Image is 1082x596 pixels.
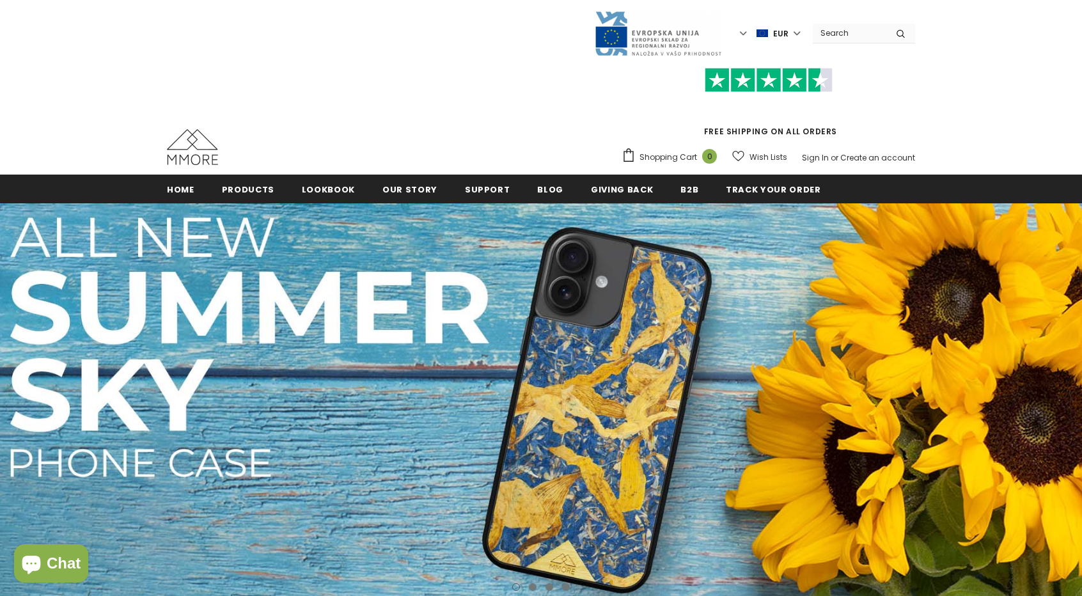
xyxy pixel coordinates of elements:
a: Track your order [726,175,820,203]
span: Our Story [382,184,437,196]
a: Our Story [382,175,437,203]
span: B2B [680,184,698,196]
button: 1 [512,583,520,591]
a: Lookbook [302,175,355,203]
img: Trust Pilot Stars [705,68,833,93]
button: 2 [529,583,537,591]
span: support [465,184,510,196]
span: Track your order [726,184,820,196]
a: Blog [537,175,563,203]
span: Blog [537,184,563,196]
a: Giving back [591,175,653,203]
span: Giving back [591,184,653,196]
span: FREE SHIPPING ON ALL ORDERS [622,74,915,137]
a: support [465,175,510,203]
a: B2B [680,175,698,203]
img: MMORE Cases [167,129,218,165]
span: EUR [773,27,788,40]
a: Home [167,175,194,203]
span: Home [167,184,194,196]
input: Search Site [813,24,886,42]
a: Shopping Cart 0 [622,148,723,167]
a: Create an account [840,152,915,163]
span: Products [222,184,274,196]
button: 3 [545,583,553,591]
span: or [831,152,838,163]
a: Products [222,175,274,203]
a: Javni Razpis [594,27,722,38]
a: Sign In [802,152,829,163]
inbox-online-store-chat: Shopify online store chat [10,544,92,586]
button: 4 [562,583,570,591]
span: 0 [702,149,717,164]
span: Wish Lists [749,151,787,164]
a: Wish Lists [732,146,787,168]
span: Lookbook [302,184,355,196]
img: Javni Razpis [594,10,722,57]
span: Shopping Cart [639,151,697,164]
iframe: Customer reviews powered by Trustpilot [622,92,915,125]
